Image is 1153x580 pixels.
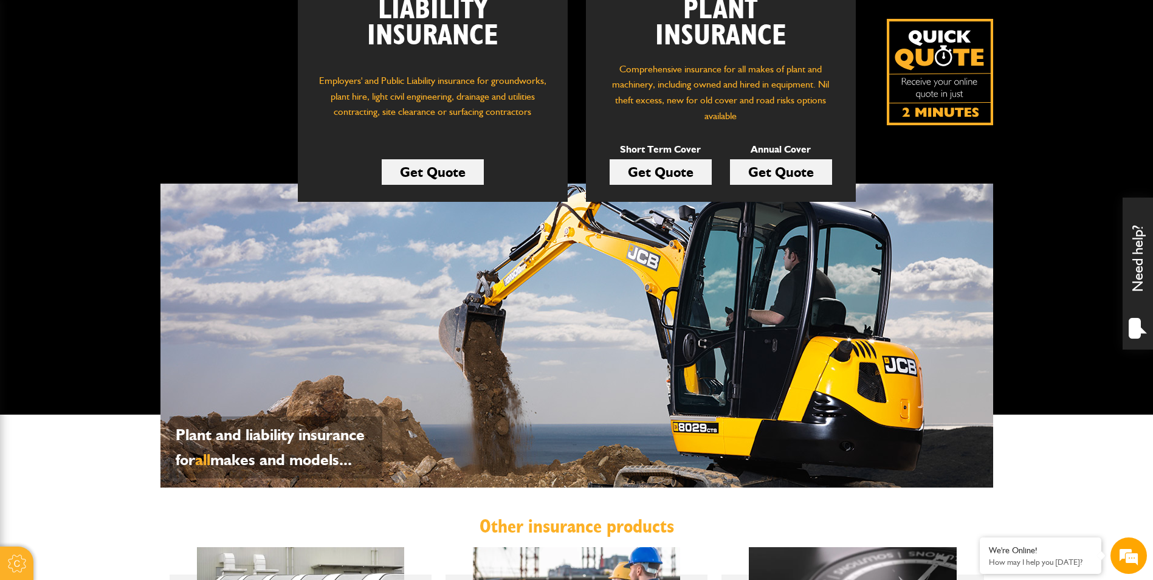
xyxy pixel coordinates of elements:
div: We're Online! [989,545,1092,556]
p: Annual Cover [730,142,832,157]
p: Plant and liability insurance for makes and models... [176,423,376,472]
span: all [195,450,210,469]
p: How may I help you today? [989,558,1092,567]
h2: Other insurance products [170,515,984,538]
a: Get Quote [610,159,712,185]
a: Get Quote [382,159,484,185]
p: Employers' and Public Liability insurance for groundworks, plant hire, light civil engineering, d... [316,73,549,131]
a: Get Quote [730,159,832,185]
a: Get your insurance quote isn just 2-minutes [887,19,993,125]
img: Quick Quote [887,19,993,125]
p: Short Term Cover [610,142,712,157]
div: Need help? [1123,198,1153,350]
p: Comprehensive insurance for all makes of plant and machinery, including owned and hired in equipm... [604,61,838,123]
